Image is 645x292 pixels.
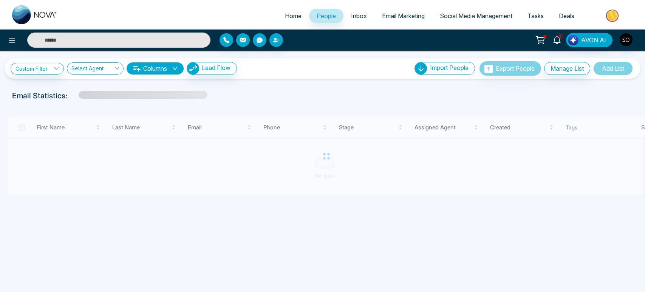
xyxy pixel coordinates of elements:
[432,9,520,23] a: Social Media Management
[581,36,606,45] span: AVON AI
[187,62,237,75] button: Lead Flow
[184,62,237,75] a: Lead FlowLead Flow
[548,33,566,46] a: 3
[343,9,374,23] a: Inbox
[557,33,564,40] span: 3
[551,9,582,23] a: Deals
[440,12,512,20] span: Social Media Management
[309,9,343,23] a: People
[566,33,613,47] button: AVON AI
[172,65,178,71] span: down
[568,35,578,45] img: Lead Flow
[374,9,432,23] a: Email Marketing
[620,33,633,46] img: User Avatar
[430,64,469,71] span: Import People
[12,5,57,24] img: Nova CRM Logo
[351,12,367,20] span: Inbox
[520,9,551,23] a: Tasks
[544,62,590,75] button: Manage List
[527,12,544,20] span: Tasks
[317,12,336,20] span: People
[479,61,541,76] button: Export People
[559,12,574,20] span: Deals
[586,7,640,24] img: Market-place.gif
[382,12,425,20] span: Email Marketing
[187,62,199,75] img: Lead Flow
[285,12,302,20] span: Home
[127,62,184,75] button: Columnsdown
[496,65,535,72] span: Export People
[12,90,67,101] p: Email Statistics:
[202,64,230,71] span: Lead Flow
[277,9,309,23] a: Home
[11,63,64,75] a: Custom Filter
